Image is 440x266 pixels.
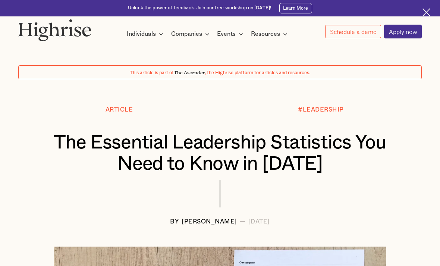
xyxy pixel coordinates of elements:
img: Cross icon [422,8,431,16]
a: Apply now [384,25,422,38]
div: BY [170,218,179,225]
div: Resources [251,29,290,38]
span: The Ascender [174,69,205,74]
h1: The Essential Leadership Statistics You Need to Know in [DATE] [35,132,405,175]
div: — [240,218,246,225]
div: Unlock the power of feedback. Join our free workshop on [DATE]! [128,5,271,11]
span: This article is part of [130,71,174,75]
div: Resources [251,29,280,38]
div: #LEADERSHIP [298,106,344,113]
div: Events [217,29,245,38]
div: Individuals [127,29,166,38]
div: Events [217,29,236,38]
div: [PERSON_NAME] [182,218,237,225]
span: , the Highrise platform for articles and resources. [205,71,310,75]
a: Schedule a demo [325,25,381,38]
div: Companies [171,29,202,38]
img: Highrise logo [18,19,91,41]
div: Companies [171,29,212,38]
a: Learn More [279,3,312,13]
div: [DATE] [248,218,270,225]
div: Article [106,106,133,113]
div: Individuals [127,29,156,38]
